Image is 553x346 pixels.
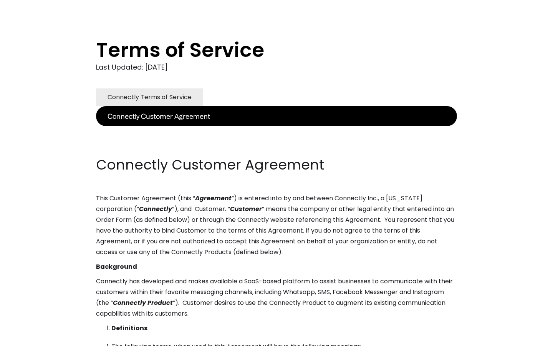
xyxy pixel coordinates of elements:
[96,38,426,62] h1: Terms of Service
[96,126,457,137] p: ‍
[139,205,172,213] em: Connectly
[96,141,457,151] p: ‍
[96,276,457,319] p: Connectly has developed and makes available a SaaS-based platform to assist businesses to communi...
[108,111,210,121] div: Connectly Customer Agreement
[113,298,173,307] em: Connectly Product
[230,205,262,213] em: Customer
[96,155,457,175] h2: Connectly Customer Agreement
[111,324,147,333] strong: Definitions
[108,92,192,103] div: Connectly Terms of Service
[96,262,137,271] strong: Background
[96,62,457,73] div: Last Updated: [DATE]
[195,194,232,203] em: Agreement
[96,193,457,258] p: This Customer Agreement (this “ ”) is entered into by and between Connectly Inc., a [US_STATE] co...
